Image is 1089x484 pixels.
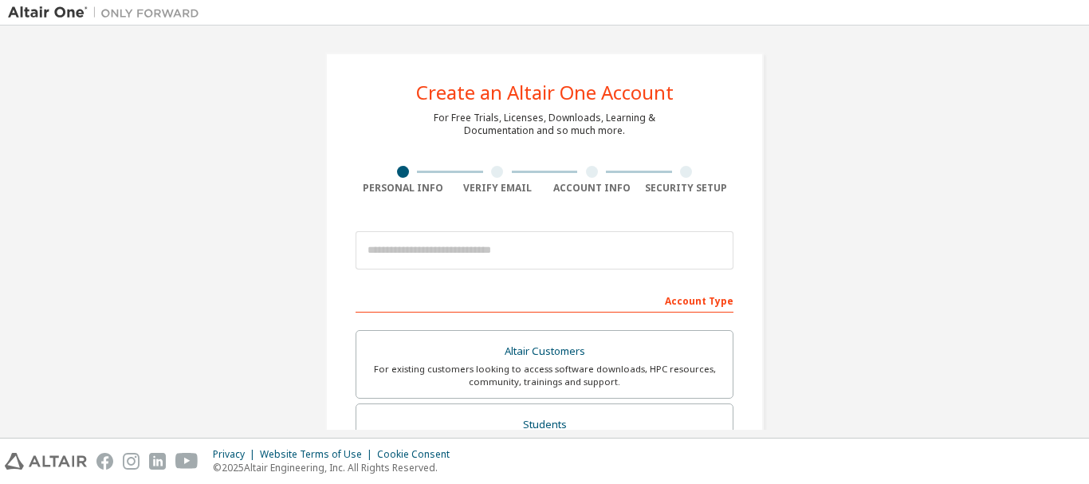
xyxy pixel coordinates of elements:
img: linkedin.svg [149,453,166,470]
div: Privacy [213,448,260,461]
img: youtube.svg [175,453,199,470]
div: Verify Email [450,182,545,195]
div: For existing customers looking to access software downloads, HPC resources, community, trainings ... [366,363,723,388]
img: instagram.svg [123,453,140,470]
div: Security Setup [639,182,734,195]
div: Personal Info [356,182,450,195]
div: For Free Trials, Licenses, Downloads, Learning & Documentation and so much more. [434,112,655,137]
div: Account Info [544,182,639,195]
div: Account Type [356,287,733,313]
div: Website Terms of Use [260,448,377,461]
div: Create an Altair One Account [416,83,674,102]
img: facebook.svg [96,453,113,470]
img: Altair One [8,5,207,21]
div: Students [366,414,723,436]
div: Altair Customers [366,340,723,363]
div: Cookie Consent [377,448,459,461]
p: © 2025 Altair Engineering, Inc. All Rights Reserved. [213,461,459,474]
img: altair_logo.svg [5,453,87,470]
